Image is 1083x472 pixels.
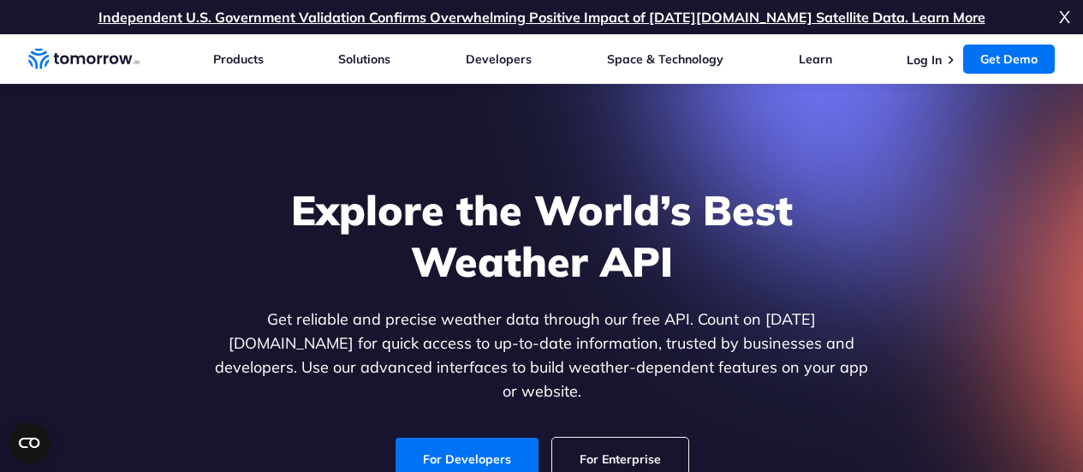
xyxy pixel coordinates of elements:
a: Get Demo [963,45,1055,74]
p: Get reliable and precise weather data through our free API. Count on [DATE][DOMAIN_NAME] for quic... [211,308,872,403]
a: Learn [799,51,832,67]
h1: Explore the World’s Best Weather API [211,184,872,287]
a: Home link [28,46,140,72]
a: Log In [907,52,942,68]
a: Products [213,51,264,67]
a: Space & Technology [607,51,723,67]
a: Solutions [338,51,390,67]
a: Independent U.S. Government Validation Confirms Overwhelming Positive Impact of [DATE][DOMAIN_NAM... [98,9,985,26]
button: Open CMP widget [9,422,50,463]
a: Developers [466,51,532,67]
